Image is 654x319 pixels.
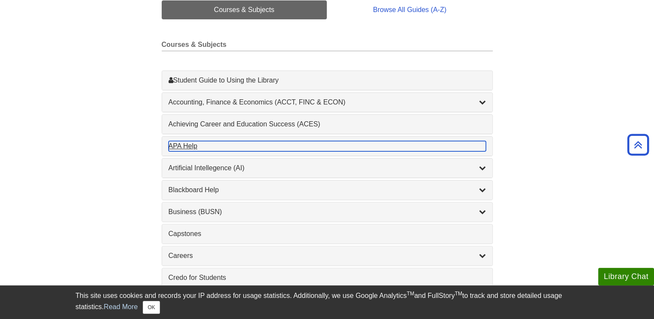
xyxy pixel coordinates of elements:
a: Read More [104,303,138,310]
sup: TM [407,291,414,297]
a: Back to Top [624,139,652,150]
a: Capstones [169,229,486,239]
a: Business (BUSN) [169,207,486,217]
a: Careers [169,251,486,261]
div: This site uses cookies and records your IP address for usage statistics. Additionally, we use Goo... [76,291,579,314]
a: Achieving Career and Education Success (ACES) [169,119,486,129]
sup: TM [455,291,462,297]
a: Student Guide to Using the Library [169,75,486,86]
a: Credo for Students [169,273,486,283]
a: Blackboard Help [169,185,486,195]
button: Library Chat [598,268,654,285]
button: Close [143,301,160,314]
a: APA Help [169,141,486,151]
a: Accounting, Finance & Economics (ACCT, FINC & ECON) [169,97,486,107]
a: Artificial Intellegence (AI) [169,163,486,173]
h2: Courses & Subjects [162,41,493,51]
a: Browse All Guides (A-Z) [327,0,492,19]
a: Courses & Subjects [162,0,327,19]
